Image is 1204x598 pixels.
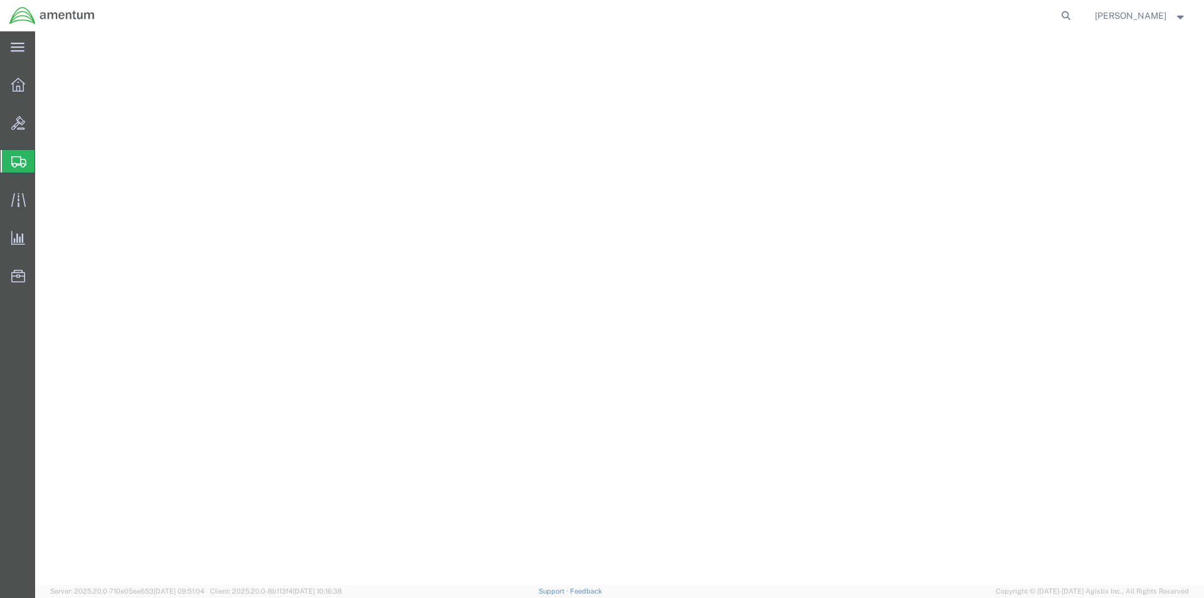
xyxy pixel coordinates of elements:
span: [DATE] 09:51:04 [154,587,204,595]
iframe: FS Legacy Container [35,31,1204,585]
span: Server: 2025.20.0-710e05ee653 [50,587,204,595]
button: [PERSON_NAME] [1094,8,1187,23]
img: logo [9,6,95,25]
span: [DATE] 10:16:38 [293,587,342,595]
span: Copyright © [DATE]-[DATE] Agistix Inc., All Rights Reserved [996,586,1189,597]
a: Feedback [570,587,602,595]
a: Support [539,587,570,595]
span: Client: 2025.20.0-8b113f4 [210,587,342,595]
span: Kajuan Barnwell [1095,9,1166,23]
